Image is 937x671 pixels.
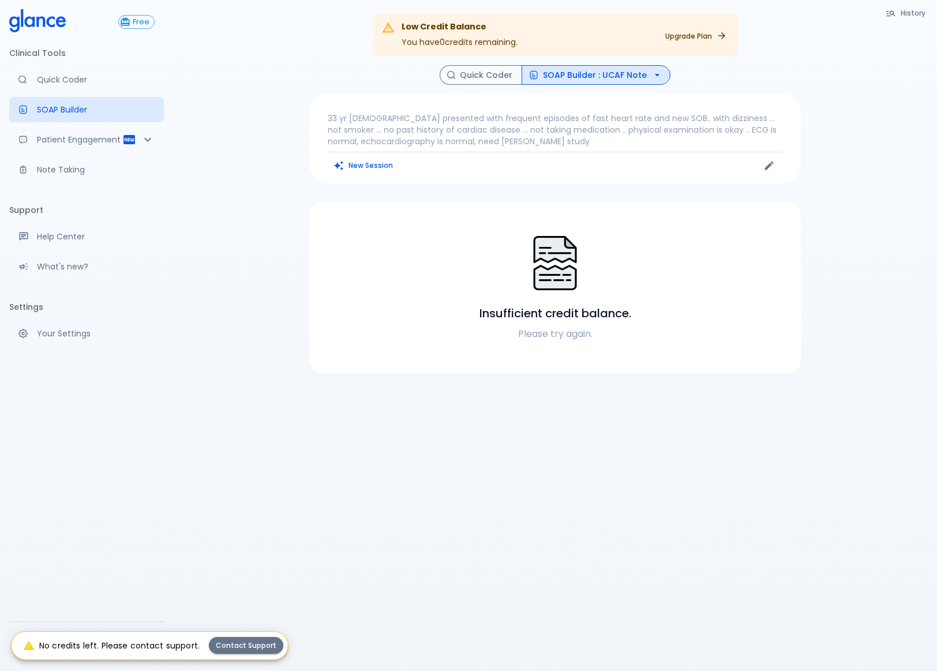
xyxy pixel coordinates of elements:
[9,627,164,666] div: [PERSON_NAME]Procare
[522,65,670,85] button: SOAP Builder : UCAF Note
[9,39,164,67] li: Clinical Tools
[37,328,155,339] p: Your Settings
[9,321,164,346] a: Manage your settings
[118,15,155,29] button: Free
[328,113,782,147] p: 33 yr [DEMOGRAPHIC_DATA] presented with frequent episodes of fast heart rate and new SOB.. with d...
[37,74,155,85] p: Quick Coder
[9,157,164,182] a: Advanced note-taking
[440,65,522,85] button: Quick Coder
[9,97,164,122] a: Docugen: Compose a clinical documentation in seconds
[37,261,155,272] p: What's new?
[37,134,122,145] p: Patient Engagement
[9,127,164,152] div: Patient Reports & Referrals
[760,157,778,174] button: Edit
[328,157,400,174] button: Clears all inputs and results.
[526,234,584,292] img: Search Not Found
[9,293,164,321] li: Settings
[323,327,787,341] p: Please try again.
[128,18,154,27] span: Free
[9,224,164,249] a: Get help from our support team
[658,28,733,44] a: Upgrade Plan
[9,67,164,92] a: Moramiz: Find ICD10AM codes instantly
[118,15,164,29] a: Click to view or change your subscription
[209,637,283,654] button: Contact Support
[479,304,631,323] h6: Insufficient credit balance.
[9,254,164,279] div: Recent updates and feature releases
[37,164,155,175] p: Note Taking
[402,21,518,33] div: Low Credit Balance
[23,635,200,656] div: No credits left. Please contact support.
[402,17,518,53] div: You have 0 credits remaining.
[37,231,155,242] p: Help Center
[37,104,155,115] p: SOAP Builder
[9,196,164,224] li: Support
[880,5,932,21] button: History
